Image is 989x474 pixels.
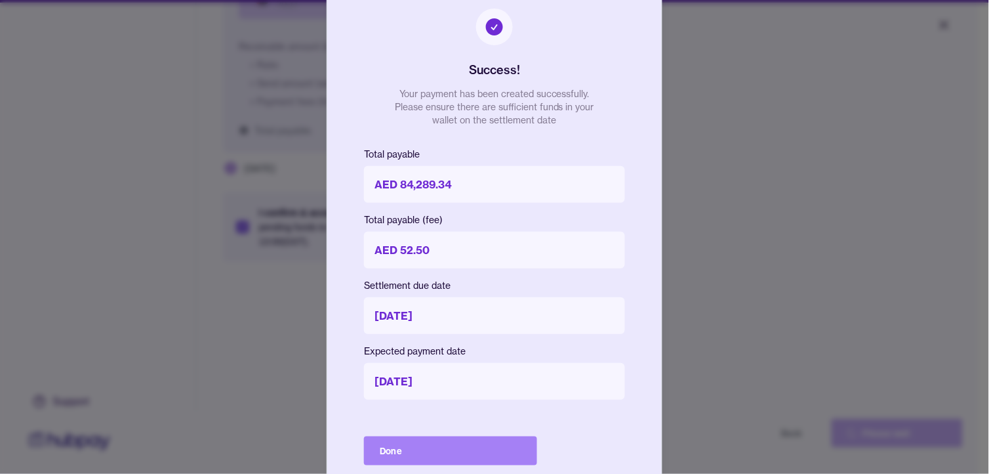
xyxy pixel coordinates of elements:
[364,213,625,226] p: Total payable (fee)
[364,148,625,161] p: Total payable
[469,61,520,79] h2: Success!
[364,297,625,334] p: [DATE]
[364,232,625,269] p: AED 52.50
[364,437,537,465] button: Done
[364,166,625,203] p: AED 84,289.34
[364,363,625,400] p: [DATE]
[390,87,599,127] p: Your payment has been created successfully. Please ensure there are sufficient funds in your wall...
[364,279,625,292] p: Settlement due date
[364,345,625,358] p: Expected payment date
